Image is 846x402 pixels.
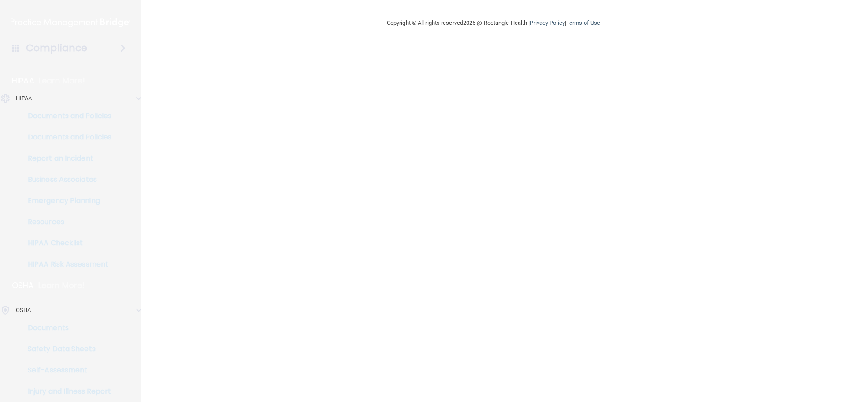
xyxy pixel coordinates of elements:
img: PMB logo [11,14,130,31]
a: Terms of Use [566,19,600,26]
p: Documents and Policies [6,133,126,142]
p: Business Associates [6,175,126,184]
a: Privacy Policy [530,19,564,26]
p: OSHA [12,280,34,291]
p: Self-Assessment [6,366,126,375]
p: Learn More! [39,75,85,86]
p: Resources [6,218,126,226]
p: Documents and Policies [6,112,126,120]
p: Injury and Illness Report [6,387,126,396]
p: HIPAA Risk Assessment [6,260,126,269]
p: HIPAA Checklist [6,239,126,248]
p: Report an Incident [6,154,126,163]
div: Copyright © All rights reserved 2025 @ Rectangle Health | | [333,9,654,37]
h4: Compliance [26,42,87,54]
p: HIPAA [12,75,34,86]
p: Documents [6,323,126,332]
p: Emergency Planning [6,196,126,205]
p: Learn More! [38,280,85,291]
p: HIPAA [16,93,32,104]
p: OSHA [16,305,31,316]
p: Safety Data Sheets [6,345,126,353]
